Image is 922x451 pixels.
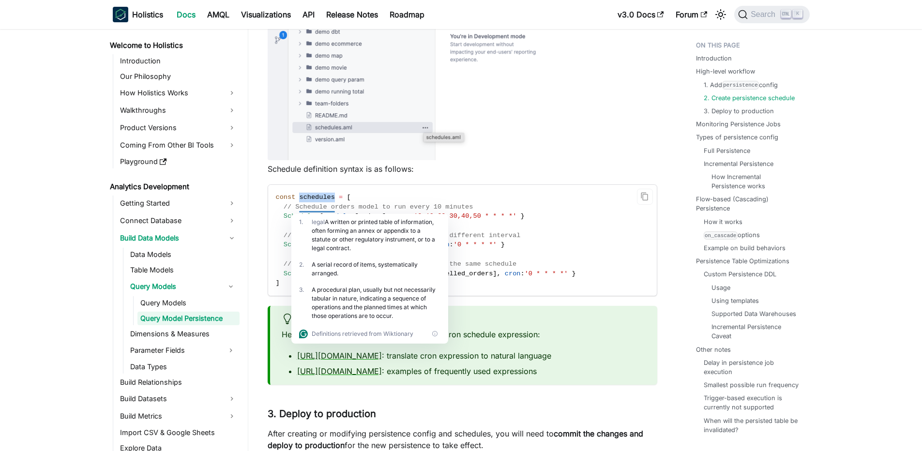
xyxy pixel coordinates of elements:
[711,296,759,305] a: Using templates
[382,212,386,220] span: ]
[386,212,390,220] span: ,
[320,7,384,22] a: Release Notes
[493,270,497,277] span: ]
[113,7,163,22] a: HolisticsHolistics
[505,270,521,277] span: cron
[127,360,240,374] a: Data Types
[339,194,343,201] span: =
[704,380,799,390] a: Smallest possible run frequency
[734,6,809,23] button: Search (Ctrl+K)
[520,270,524,277] span: :
[696,54,732,63] a: Introduction
[384,7,430,22] a: Roadmap
[117,155,240,168] a: Playground
[704,243,786,253] a: Example on build behaviors
[276,194,296,201] span: const
[696,133,778,142] a: Types of persistence config
[127,263,240,277] a: Table Models
[132,9,163,20] b: Holistics
[284,241,315,248] span: Schedule
[137,296,240,310] a: Query Models
[572,270,576,277] span: }
[117,120,240,135] a: Product Versions
[319,212,323,220] span: {
[117,137,240,153] a: Coming From Other BI Tools
[711,309,796,318] a: Supported Data Warehouses
[297,350,646,361] li: : translate cron expression to natural language
[297,366,382,376] a: [URL][DOMAIN_NAME]
[127,248,240,261] a: Data Models
[704,270,776,279] a: Custom Persistence DDL
[704,393,800,412] a: Trigger-based execution is currently not supported
[704,146,750,155] a: Full Persistence
[722,81,759,89] code: persistence
[117,103,240,118] a: Walkthroughs
[696,67,755,76] a: High-level workflow
[284,203,473,210] span: // Schedule orders model to run every 10 minutes
[117,85,240,101] a: How Holistics Works
[394,212,410,220] span: cron
[637,189,653,205] button: Copy code to clipboard
[414,212,516,220] span: '0,10,20,30,40,50 * * * *'
[347,194,350,201] span: [
[793,10,802,18] kbd: K
[704,106,774,116] a: 3. Deploy to production
[284,260,516,268] span: // We can also set multiple models to use the same schedule
[704,159,773,168] a: Incremental Persistence
[501,241,505,248] span: }
[117,70,240,83] a: Our Philosophy
[327,212,351,220] span: models
[704,416,800,435] a: When will the persisted table be invalidated?
[704,230,760,240] a: on_cascadeoptions
[713,7,728,22] button: Switch between dark and light mode (currently light mode)
[299,194,334,201] span: schedules
[359,212,382,220] span: orders
[696,256,789,266] a: Persistence Table Optimizations
[670,7,713,22] a: Forum
[284,232,520,239] span: // We can define another schedule using a different interval
[282,329,646,340] p: Here are a few links to help you get used to cron schedule expression:
[103,29,248,451] nav: Docs sidebar
[222,343,240,358] button: Expand sidebar category 'Parameter Fields'
[704,93,795,103] a: 2. Create persistence schedule
[117,195,240,211] a: Getting Started
[268,163,657,175] p: Schedule definition syntax is as follows:
[711,283,730,292] a: Usage
[201,7,235,22] a: AMQL
[117,391,240,406] a: Build Datasets
[704,80,778,90] a: 1. Addpersistenceconfig
[704,358,800,376] a: Delay in persistence job execution
[282,314,646,326] div: Cron schedule expression
[748,10,781,19] span: Search
[696,195,804,213] a: Flow-based (Cascading) Persistence
[107,39,240,52] a: Welcome to Holistics
[497,270,500,277] span: ,
[450,241,453,248] span: :
[117,54,240,68] a: Introduction
[284,212,315,220] span: Schedule
[117,230,240,246] a: Build Data Models
[711,172,796,191] a: How Incremental Persistence works
[711,322,796,341] a: Incremental Persistence Caveat
[704,231,738,240] code: on_cascade
[137,312,240,325] a: Query Model Persistence
[113,7,128,22] img: Holistics
[297,351,382,361] a: [URL][DOMAIN_NAME]
[696,345,731,354] a: Other notes
[117,408,240,424] a: Build Metrics
[268,428,657,451] p: After creating or modifying persistence config and schedules, you will need to for the new persis...
[612,7,670,22] a: v3.0 Docs
[127,343,222,358] a: Parameter Fields
[117,426,240,439] a: Import CSV & Google Sheets
[297,7,320,22] a: API
[222,279,240,294] button: Collapse sidebar category 'Query Models'
[127,327,240,341] a: Dimensions & Measures
[268,429,643,450] strong: commit the changes and deploy to production
[107,180,240,194] a: Analytics Development
[355,212,359,220] span: [
[276,279,280,286] span: ]
[410,212,414,220] span: :
[235,7,297,22] a: Visualizations
[520,212,524,220] span: }
[117,213,240,228] a: Connect Database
